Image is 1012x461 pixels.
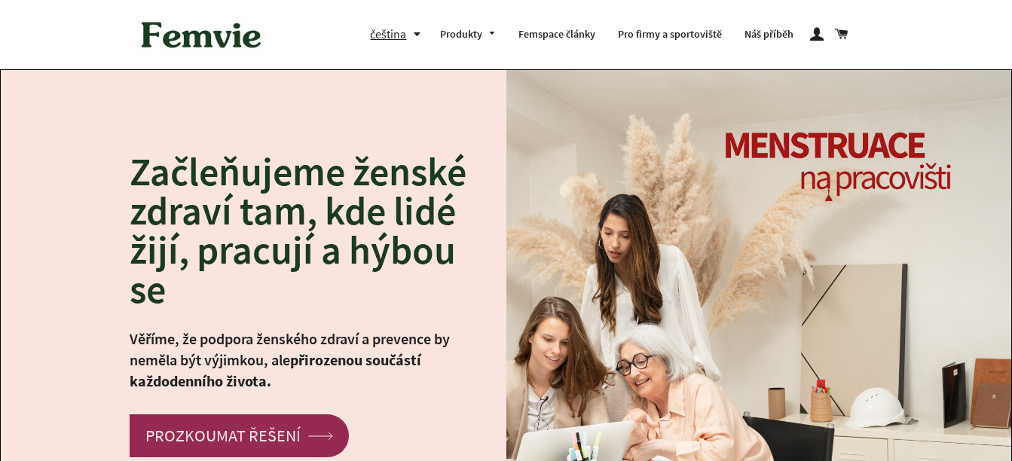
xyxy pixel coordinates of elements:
[429,15,507,54] a: Produkty
[507,15,607,54] a: Femspace články
[733,15,805,54] a: Náš příběh
[130,152,484,309] h2: Začleňujeme ženské zdraví tam, kde lidé žijí, pracují a hýbou se
[130,350,421,390] strong: přirozenou součástí každodenního života.
[607,15,733,54] a: Pro firmy a sportoviště
[130,328,484,392] p: Věříme, že podpora ženského zdraví a prevence by neměla být výjimkou, ale
[133,11,269,58] img: Femvie
[370,24,429,44] button: čeština
[130,414,349,457] a: PROZKOUMAT ŘEŠENÍ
